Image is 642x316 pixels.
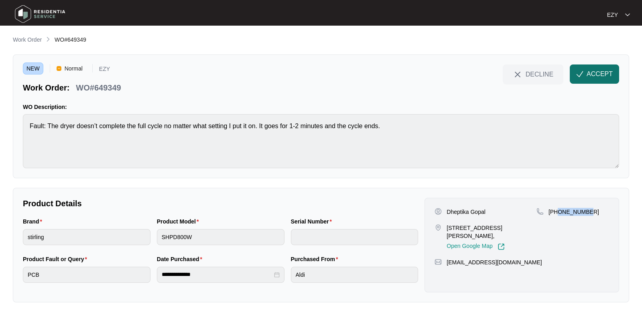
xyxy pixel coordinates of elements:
[447,243,504,250] a: Open Google Map
[99,66,110,74] p: EZY
[291,267,419,283] input: Purchased From
[607,11,618,19] p: EZY
[45,36,51,42] img: chevron-right
[162,270,272,279] input: Date Purchased
[23,114,619,168] textarea: Fault: The dryer doesn’t complete the full cycle no matter what setting I put it on. It goes for ...
[503,64,563,84] button: close-IconDECLINE
[23,229,150,245] input: Brand
[23,198,418,209] p: Product Details
[23,267,150,283] input: Product Fault or Query
[576,70,583,78] img: check-Icon
[57,66,61,71] img: Vercel Logo
[23,217,45,225] label: Brand
[23,82,69,93] p: Work Order:
[536,208,544,215] img: map-pin
[526,70,553,78] span: DECLINE
[11,36,43,44] a: Work Order
[625,13,630,17] img: dropdown arrow
[435,208,442,215] img: user-pin
[157,255,205,263] label: Date Purchased
[157,229,284,245] input: Product Model
[549,208,599,216] p: [PHONE_NUMBER]
[23,62,43,74] span: NEW
[61,62,86,74] span: Normal
[23,103,619,111] p: WO Description:
[291,217,335,225] label: Serial Number
[23,255,90,263] label: Product Fault or Query
[76,82,121,93] p: WO#649349
[291,229,419,245] input: Serial Number
[570,64,619,84] button: check-IconACCEPT
[435,224,442,231] img: map-pin
[498,243,505,250] img: Link-External
[291,255,341,263] label: Purchased From
[513,70,522,79] img: close-Icon
[447,258,542,266] p: [EMAIL_ADDRESS][DOMAIN_NAME]
[587,69,613,79] span: ACCEPT
[12,2,68,26] img: residentia service logo
[435,258,442,266] img: map-pin
[55,36,86,43] span: WO#649349
[157,217,202,225] label: Product Model
[13,36,42,44] p: Work Order
[447,224,536,240] p: [STREET_ADDRESS][PERSON_NAME],
[447,208,486,216] p: Dheptika Gopal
